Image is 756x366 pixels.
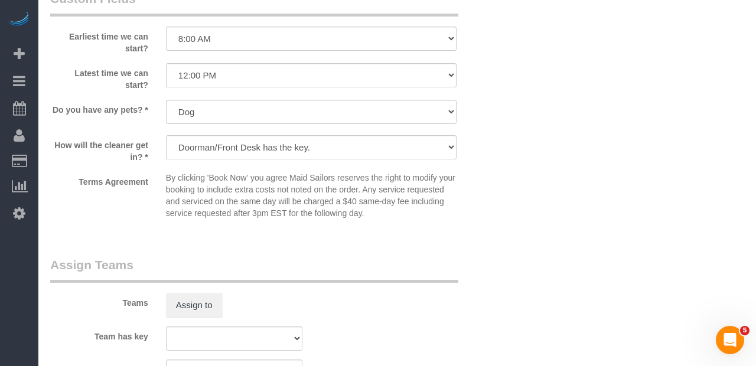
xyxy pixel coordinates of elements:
label: Terms Agreement [41,172,157,188]
label: Teams [41,293,157,309]
iframe: Intercom live chat [716,326,744,354]
span: 5 [740,326,750,335]
label: Earliest time we can start? [41,27,157,54]
legend: Assign Teams [50,256,458,283]
button: Assign to [166,293,223,318]
label: Team has key [41,326,157,342]
label: Latest time we can start? [41,63,157,91]
label: Do you have any pets? * [41,100,157,116]
p: By clicking 'Book Now' you agree Maid Sailors reserves the right to modify your booking to includ... [166,172,457,219]
label: How will the cleaner get in? * [41,135,157,163]
img: Automaid Logo [7,12,31,28]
